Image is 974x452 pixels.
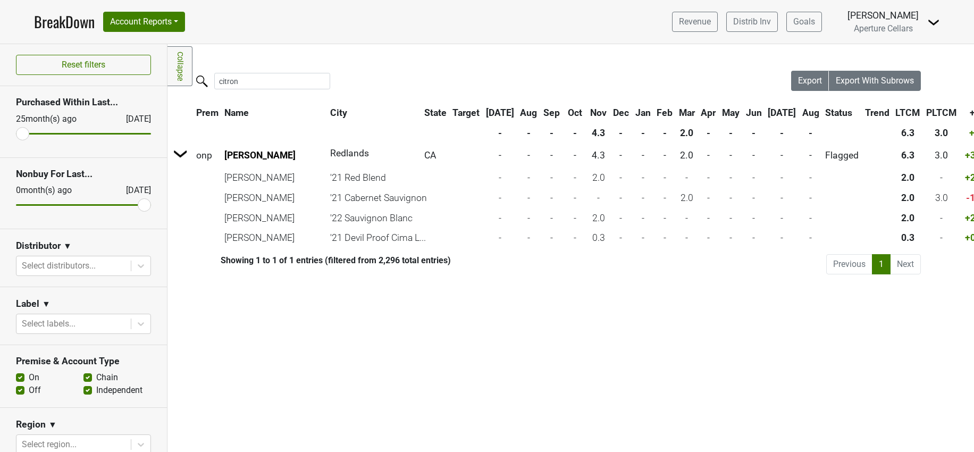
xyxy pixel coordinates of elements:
[765,103,799,122] th: Jul: activate to sort column ascending
[654,168,675,187] td: -
[923,103,959,122] th: PLTCM: activate to sort column ascending
[676,103,698,122] th: Mar: activate to sort column ascending
[719,188,742,207] td: -
[743,229,765,248] td: -
[654,103,675,122] th: Feb: activate to sort column ascending
[222,229,326,248] td: [PERSON_NAME]
[518,208,540,228] td: -
[800,188,822,207] td: -
[518,123,540,143] th: -
[676,208,698,228] td: -
[518,229,540,248] td: -
[450,103,482,122] th: Target: activate to sort column ascending
[588,168,610,187] td: 2.0
[328,229,421,248] td: '21 Devil Proof Cima L...
[63,240,72,253] span: ▼
[935,150,948,161] span: 3.0
[173,146,189,162] img: Arrow right
[564,123,587,143] th: -
[780,150,783,161] span: -
[893,103,923,122] th: LTCM: activate to sort column ascending
[719,168,742,187] td: -
[483,168,517,187] td: -
[518,168,540,187] td: -
[654,229,675,248] td: -
[791,71,829,91] button: Export
[167,46,192,86] a: Collapse
[654,123,675,143] th: -
[588,103,610,122] th: Nov: activate to sort column ascending
[719,123,742,143] th: -
[610,123,632,143] th: -
[707,150,710,161] span: -
[719,103,742,122] th: May: activate to sort column ascending
[29,384,41,397] label: Off
[222,168,326,187] td: [PERSON_NAME]
[809,150,812,161] span: -
[642,150,644,161] span: -
[328,168,421,187] td: '21 Red Blend
[16,356,151,367] h3: Premise & Account Type
[923,229,959,248] td: -
[765,208,799,228] td: -
[699,103,719,122] th: Apr: activate to sort column ascending
[194,103,221,122] th: Prem: activate to sort column ascending
[16,298,39,309] h3: Label
[34,11,95,33] a: BreakDown
[103,12,185,32] button: Account Reports
[800,123,822,143] th: -
[588,229,610,248] td: 0.3
[483,208,517,228] td: -
[800,103,822,122] th: Aug: activate to sort column ascending
[610,168,632,187] td: -
[719,208,742,228] td: -
[16,240,61,252] h3: Distributor
[743,123,765,143] th: -
[483,229,517,248] td: -
[16,184,100,197] div: 0 month(s) ago
[699,229,719,248] td: -
[676,123,698,143] th: 2.0
[923,208,959,228] td: -
[564,208,587,228] td: -
[564,103,587,122] th: Oct: activate to sort column ascending
[574,150,576,161] span: -
[116,184,151,197] div: [DATE]
[743,208,765,228] td: -
[550,150,553,161] span: -
[196,107,219,118] span: Prem
[872,254,891,274] a: 1
[96,371,118,384] label: Chain
[699,208,719,228] td: -
[743,103,765,122] th: Jun: activate to sort column ascending
[541,168,562,187] td: -
[16,419,46,430] h3: Region
[541,123,562,143] th: -
[194,144,221,166] td: onp
[422,103,449,122] th: State: activate to sort column ascending
[16,169,151,180] h3: Nonbuy For Last...
[610,208,632,228] td: -
[699,188,719,207] td: -
[518,103,540,122] th: Aug: activate to sort column ascending
[654,208,675,228] td: -
[16,97,151,108] h3: Purchased Within Last...
[541,208,562,228] td: -
[588,188,610,207] td: -
[610,188,632,207] td: -
[729,150,732,161] span: -
[588,123,610,143] th: 4.3
[222,208,326,228] td: [PERSON_NAME]
[865,107,889,118] span: Trend
[836,76,914,86] span: Export With Subrows
[923,188,959,207] td: 3.0
[893,168,923,187] td: 2.0
[328,208,421,228] td: '22 Sauvignon Blanc
[424,150,436,161] span: CA
[328,103,415,122] th: City: activate to sort column ascending
[893,123,923,143] th: 6.3
[699,123,719,143] th: -
[619,150,622,161] span: -
[676,168,698,187] td: -
[169,103,192,122] th: &nbsp;: activate to sort column ascending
